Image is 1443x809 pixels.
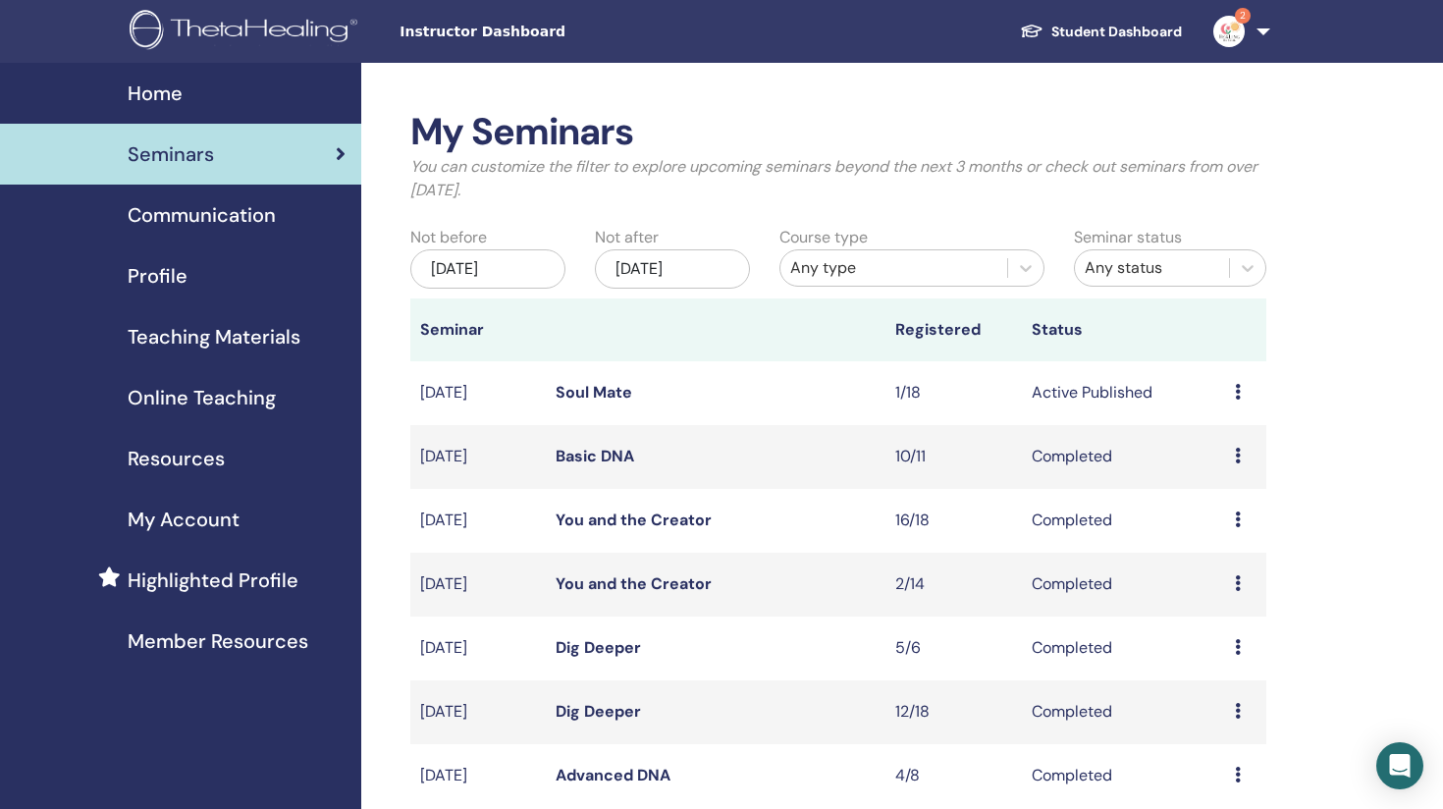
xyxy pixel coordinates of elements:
span: Resources [128,444,225,473]
td: [DATE] [410,553,546,617]
span: Profile [128,261,187,291]
span: Home [128,79,183,108]
span: Instructor Dashboard [400,22,694,42]
a: You and the Creator [556,510,712,530]
span: Communication [128,200,276,230]
td: Active Published [1022,361,1226,425]
td: 12/18 [885,680,1021,744]
td: [DATE] [410,617,546,680]
p: You can customize the filter to explore upcoming seminars beyond the next 3 months or check out s... [410,155,1267,202]
td: Completed [1022,617,1226,680]
img: logo.png [130,10,364,54]
td: [DATE] [410,680,546,744]
div: [DATE] [595,249,750,289]
label: Course type [779,226,868,249]
td: Completed [1022,680,1226,744]
td: 10/11 [885,425,1021,489]
label: Not before [410,226,487,249]
td: [DATE] [410,425,546,489]
th: Seminar [410,298,546,361]
a: You and the Creator [556,573,712,594]
span: Seminars [128,139,214,169]
div: Open Intercom Messenger [1376,742,1423,789]
td: 16/18 [885,489,1021,553]
a: Student Dashboard [1004,14,1198,50]
th: Status [1022,298,1226,361]
td: Completed [1022,489,1226,553]
td: 2/14 [885,553,1021,617]
img: default.jpg [1213,16,1245,47]
span: 2 [1235,8,1251,24]
a: Basic DNA [556,446,634,466]
td: [DATE] [410,744,546,808]
span: Teaching Materials [128,322,300,351]
a: Dig Deeper [556,701,641,722]
td: [DATE] [410,489,546,553]
td: 1/18 [885,361,1021,425]
td: [DATE] [410,361,546,425]
th: Registered [885,298,1021,361]
td: Completed [1022,744,1226,808]
a: Advanced DNA [556,765,670,785]
label: Not after [595,226,659,249]
span: Member Resources [128,626,308,656]
label: Seminar status [1074,226,1182,249]
span: My Account [128,505,240,534]
a: Dig Deeper [556,637,641,658]
span: Highlighted Profile [128,566,298,595]
h2: My Seminars [410,110,1267,155]
div: Any status [1085,256,1219,280]
td: 5/6 [885,617,1021,680]
td: Completed [1022,425,1226,489]
td: 4/8 [885,744,1021,808]
img: graduation-cap-white.svg [1020,23,1043,39]
div: [DATE] [410,249,565,289]
td: Completed [1022,553,1226,617]
span: Online Teaching [128,383,276,412]
div: Any type [790,256,998,280]
a: Soul Mate [556,382,632,403]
